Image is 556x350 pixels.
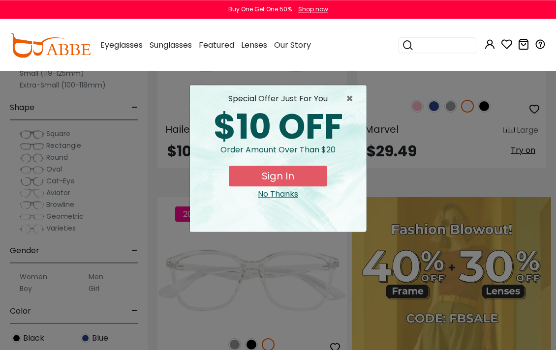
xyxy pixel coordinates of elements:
button: Sign In [229,166,327,186]
span: Lenses [241,39,267,51]
span: × [346,93,358,105]
div: Order amount over than $20 [198,144,358,166]
div: Buy One Get One 50% [228,5,292,14]
div: $10 OFF [198,110,358,144]
a: Shop now [293,5,328,13]
span: Eyeglasses [100,39,143,51]
span: Our Story [274,39,311,51]
div: Shop now [298,5,328,14]
button: Close [346,93,358,105]
img: abbeglasses.com [10,33,91,58]
div: Close [198,188,358,200]
span: Featured [199,39,234,51]
div: special offer just for you [198,93,358,105]
span: Sunglasses [150,39,192,51]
